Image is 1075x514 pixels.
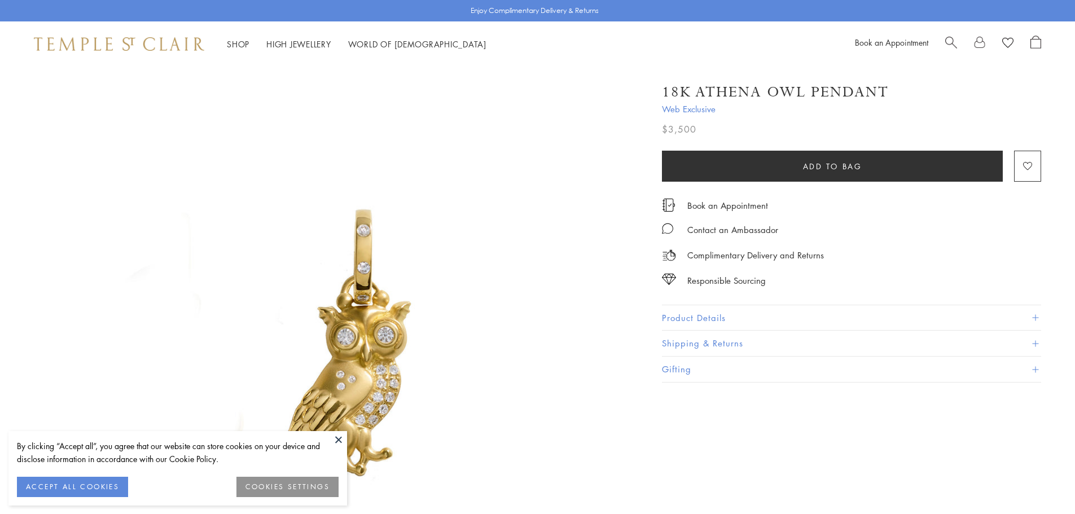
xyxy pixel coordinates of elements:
img: Temple St. Clair [34,37,204,51]
span: $3,500 [662,122,696,137]
div: Contact an Ambassador [687,223,778,237]
div: By clicking “Accept all”, you agree that our website can store cookies on your device and disclos... [17,440,339,465]
div: Responsible Sourcing [687,274,766,288]
img: icon_sourcing.svg [662,274,676,285]
a: Open Shopping Bag [1030,36,1041,52]
a: High JewelleryHigh Jewellery [266,38,331,50]
a: ShopShop [227,38,249,50]
button: COOKIES SETTINGS [236,477,339,497]
a: Book an Appointment [687,199,768,212]
button: Gifting [662,357,1041,382]
a: Search [945,36,957,52]
p: Enjoy Complimentary Delivery & Returns [471,5,599,16]
span: Add to bag [803,160,862,173]
img: icon_appointment.svg [662,199,675,212]
a: View Wishlist [1002,36,1013,52]
h1: 18K Athena Owl Pendant [662,82,889,102]
button: Add to bag [662,151,1003,182]
a: Book an Appointment [855,37,928,48]
img: icon_delivery.svg [662,248,676,262]
nav: Main navigation [227,37,486,51]
button: Product Details [662,305,1041,331]
a: World of [DEMOGRAPHIC_DATA]World of [DEMOGRAPHIC_DATA] [348,38,486,50]
button: Shipping & Returns [662,331,1041,356]
button: ACCEPT ALL COOKIES [17,477,128,497]
p: Complimentary Delivery and Returns [687,248,824,262]
img: MessageIcon-01_2.svg [662,223,673,234]
span: Web Exclusive [662,102,1041,116]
